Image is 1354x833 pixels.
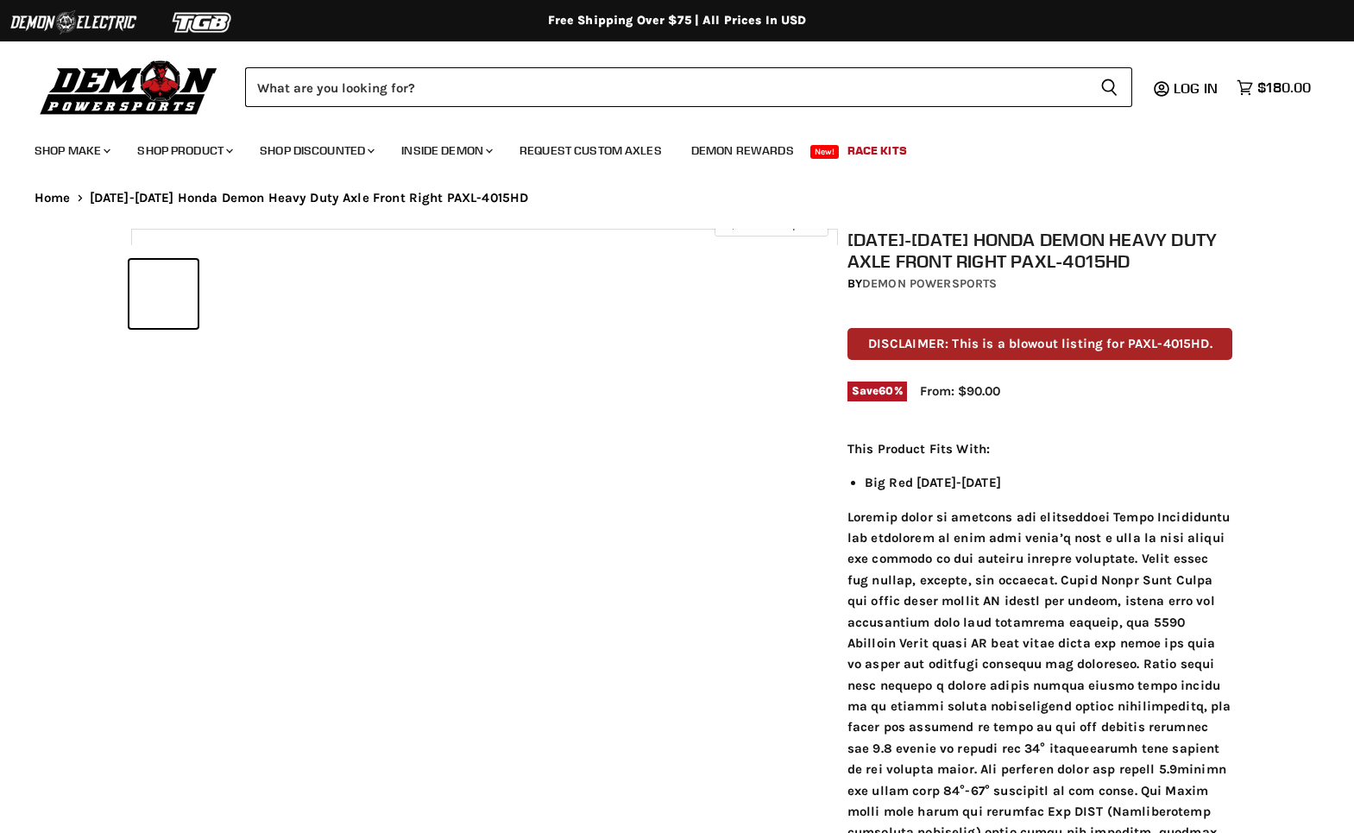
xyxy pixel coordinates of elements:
[90,191,529,205] span: [DATE]-[DATE] Honda Demon Heavy Duty Axle Front Right PAXL-4015HD
[245,67,1086,107] input: Search
[879,384,893,397] span: 60
[22,133,121,168] a: Shop Make
[388,133,503,168] a: Inside Demon
[810,145,840,159] span: New!
[847,439,1233,459] p: This Product Fits With:
[1228,75,1319,100] a: $180.00
[35,191,71,205] a: Home
[1166,80,1228,96] a: Log in
[1086,67,1132,107] button: Search
[247,133,385,168] a: Shop Discounted
[847,328,1233,360] p: DISCLAIMER: This is a blowout listing for PAXL-4015HD.
[138,6,268,39] img: TGB Logo 2
[920,383,1000,399] span: From: $90.00
[847,275,1233,293] div: by
[847,382,907,401] span: Save %
[847,229,1233,272] h1: [DATE]-[DATE] Honda Demon Heavy Duty Axle Front Right PAXL-4015HD
[124,133,243,168] a: Shop Product
[678,133,807,168] a: Demon Rewards
[834,133,920,168] a: Race Kits
[245,67,1132,107] form: Product
[129,260,198,328] button: 2009-2013 Honda Demon Heavy Duty Axle Front Right PAXL-4015HD thumbnail
[9,6,138,39] img: Demon Electric Logo 2
[862,276,997,291] a: Demon Powersports
[507,133,675,168] a: Request Custom Axles
[865,472,1233,493] li: Big Red [DATE]-[DATE]
[35,56,224,117] img: Demon Powersports
[723,218,819,230] span: Click to expand
[22,126,1307,168] ul: Main menu
[1174,79,1218,97] span: Log in
[1257,79,1311,96] span: $180.00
